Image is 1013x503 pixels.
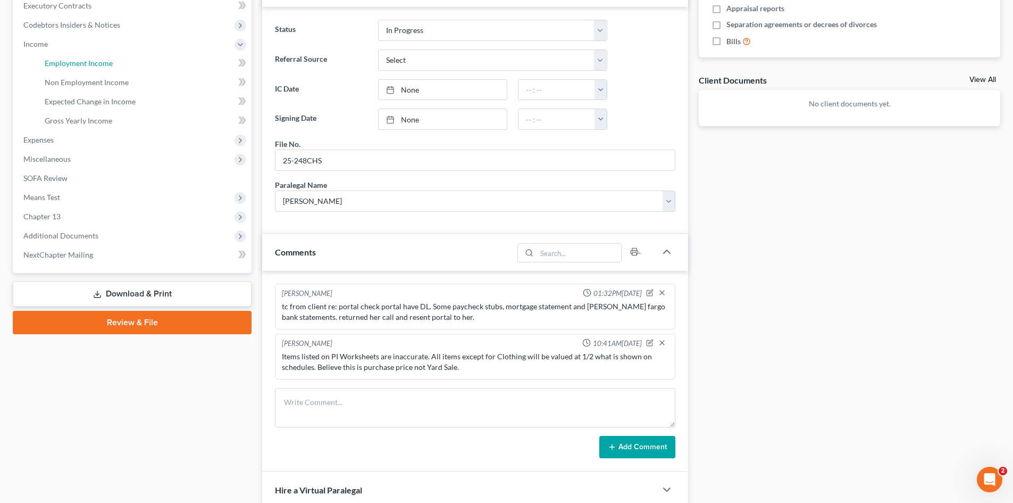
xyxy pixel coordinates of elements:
iframe: Intercom live chat [977,467,1002,492]
span: Comments [275,247,316,257]
span: Expected Change in Income [45,97,136,106]
a: Expected Change in Income [36,92,252,111]
span: Means Test [23,193,60,202]
span: 01:32PM[DATE] [593,288,642,299]
span: Miscellaneous [23,154,71,163]
span: Gross Yearly Income [45,116,112,125]
input: -- : -- [518,109,595,129]
p: No client documents yet. [707,98,992,109]
div: Client Documents [699,75,767,86]
a: None [379,109,507,129]
input: -- : -- [518,80,595,100]
a: View All [969,76,996,84]
span: Income [23,39,48,48]
a: NextChapter Mailing [15,245,252,265]
label: Status [270,20,372,41]
span: Codebtors Insiders & Notices [23,20,120,29]
a: Employment Income [36,54,252,73]
button: Add Comment [599,436,675,458]
a: Review & File [13,311,252,334]
span: Separation agreements or decrees of divorces [726,19,877,30]
span: Employment Income [45,59,113,68]
label: IC Date [270,79,372,101]
span: Appraisal reports [726,3,784,14]
span: SOFA Review [23,174,68,183]
div: File No. [275,138,300,150]
div: tc from client re: portal check portal have DL. Some paycheck stubs, mortgage statement and [PERS... [282,301,668,323]
span: Hire a Virtual Paralegal [275,485,362,495]
a: Download & Print [13,282,252,307]
span: Executory Contracts [23,1,91,10]
a: Gross Yearly Income [36,111,252,130]
a: None [379,80,507,100]
input: Search... [537,244,622,262]
span: Expenses [23,135,54,144]
a: SOFA Review [15,169,252,188]
div: Paralegal Name [275,179,327,191]
span: Bills [726,36,741,47]
div: Items listed on PI Worksheets are inaccurate. All items except for Clothing will be valued at 1/2... [282,351,668,373]
div: [PERSON_NAME] [282,339,332,349]
div: [PERSON_NAME] [282,288,332,299]
input: -- [275,150,675,170]
span: 2 [999,467,1007,475]
label: Referral Source [270,50,372,71]
span: NextChapter Mailing [23,250,93,259]
span: Chapter 13 [23,212,61,221]
label: Signing Date [270,109,372,130]
span: Additional Documents [23,231,98,240]
span: Non Employment Income [45,78,129,87]
a: Non Employment Income [36,73,252,92]
span: 10:41AM[DATE] [593,339,642,349]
